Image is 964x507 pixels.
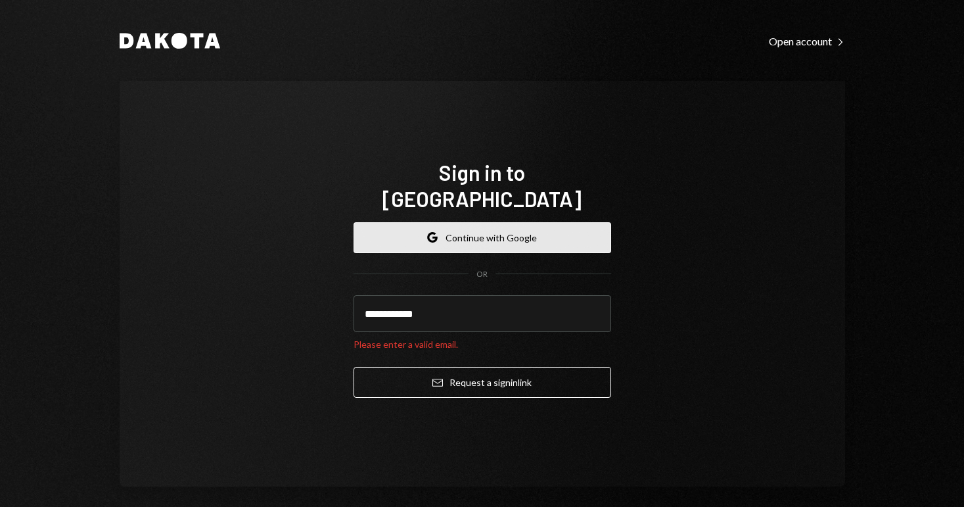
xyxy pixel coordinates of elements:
button: Request a signinlink [354,367,611,398]
div: Open account [769,35,845,48]
a: Open account [769,34,845,48]
div: Please enter a valid email. [354,337,611,351]
button: Continue with Google [354,222,611,253]
h1: Sign in to [GEOGRAPHIC_DATA] [354,159,611,212]
div: OR [476,269,488,280]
